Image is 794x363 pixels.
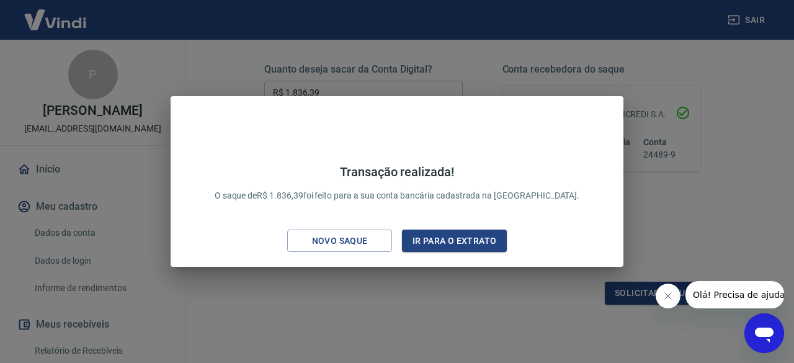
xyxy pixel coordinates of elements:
iframe: Fechar mensagem [656,284,680,308]
button: Novo saque [287,230,392,253]
span: Olá! Precisa de ajuda? [7,9,104,19]
iframe: Mensagem da empresa [685,281,784,308]
p: O saque de R$ 1.836,39 foi feito para a sua conta bancária cadastrada na [GEOGRAPHIC_DATA]. [215,164,580,202]
div: Novo saque [297,233,383,249]
iframe: Botão para abrir a janela de mensagens [744,313,784,353]
button: Ir para o extrato [402,230,507,253]
h4: Transação realizada! [215,164,580,179]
